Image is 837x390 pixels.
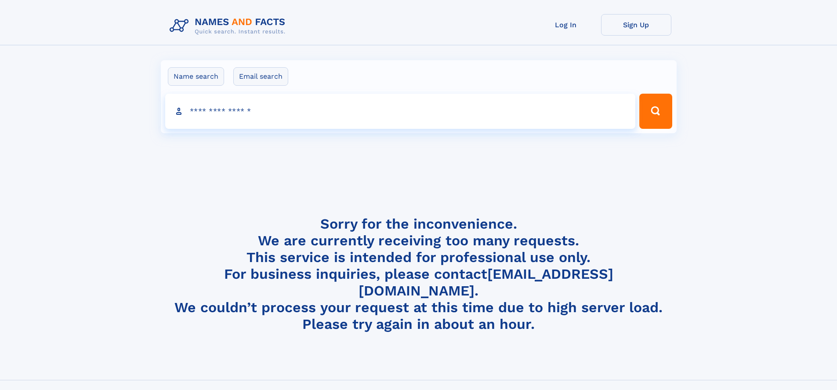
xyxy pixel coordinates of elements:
[601,14,671,36] a: Sign Up
[639,94,672,129] button: Search Button
[233,67,288,86] label: Email search
[359,266,613,299] a: [EMAIL_ADDRESS][DOMAIN_NAME]
[166,215,671,333] h4: Sorry for the inconvenience. We are currently receiving too many requests. This service is intend...
[166,14,293,38] img: Logo Names and Facts
[531,14,601,36] a: Log In
[168,67,224,86] label: Name search
[165,94,636,129] input: search input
